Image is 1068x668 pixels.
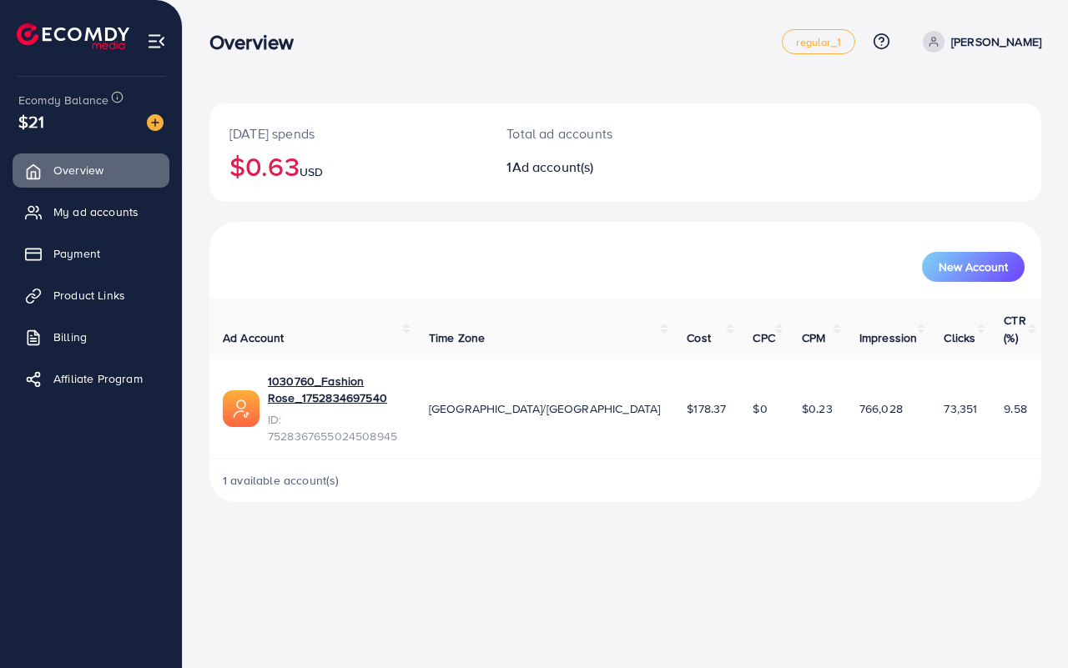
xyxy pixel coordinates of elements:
[229,150,466,182] h2: $0.63
[53,370,143,387] span: Affiliate Program
[53,203,139,220] span: My ad accounts
[13,153,169,187] a: Overview
[53,245,100,262] span: Payment
[802,400,833,417] span: $0.23
[1004,312,1025,345] span: CTR (%)
[229,123,466,143] p: [DATE] spends
[506,123,674,143] p: Total ad accounts
[268,411,402,445] span: ID: 7528367655024508945
[223,472,340,489] span: 1 available account(s)
[796,37,840,48] span: regular_1
[429,400,661,417] span: [GEOGRAPHIC_DATA]/[GEOGRAPHIC_DATA]
[687,329,711,346] span: Cost
[951,32,1041,52] p: [PERSON_NAME]
[782,29,854,54] a: regular_1
[147,114,164,131] img: image
[506,159,674,175] h2: 1
[53,287,125,304] span: Product Links
[223,390,259,427] img: ic-ads-acc.e4c84228.svg
[17,23,129,49] img: logo
[944,400,977,417] span: 73,351
[147,32,166,51] img: menu
[939,261,1008,273] span: New Account
[753,329,774,346] span: CPC
[300,163,323,180] span: USD
[922,252,1025,282] button: New Account
[268,373,402,407] a: 1030760_Fashion Rose_1752834697540
[18,92,108,108] span: Ecomdy Balance
[13,279,169,312] a: Product Links
[429,329,485,346] span: Time Zone
[18,109,44,133] span: $21
[687,400,726,417] span: $178.37
[223,329,285,346] span: Ad Account
[53,329,87,345] span: Billing
[1004,400,1027,417] span: 9.58
[13,237,169,270] a: Payment
[13,320,169,354] a: Billing
[859,329,918,346] span: Impression
[13,195,169,229] a: My ad accounts
[753,400,767,417] span: $0
[916,31,1041,53] a: [PERSON_NAME]
[944,329,975,346] span: Clicks
[13,362,169,395] a: Affiliate Program
[802,329,825,346] span: CPM
[512,158,594,176] span: Ad account(s)
[53,162,103,178] span: Overview
[859,400,903,417] span: 766,028
[209,30,307,54] h3: Overview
